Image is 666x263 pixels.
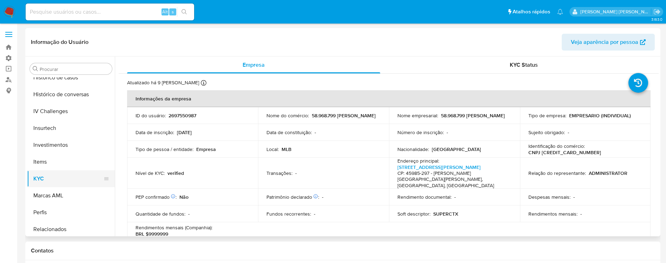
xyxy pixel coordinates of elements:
[397,112,438,119] p: Nome empresarial :
[397,158,439,164] p: Endereço principal :
[136,231,168,237] p: BRL $9999999
[167,170,184,176] p: verified
[243,61,265,69] span: Empresa
[40,66,109,72] input: Procurar
[136,146,193,152] p: Tipo de pessoa / entidade :
[315,129,316,136] p: -
[136,194,177,200] p: PEP confirmado :
[557,9,563,15] a: Notificações
[569,112,631,119] p: EMPRESARIO (INDIVIDUAL)
[169,112,196,119] p: 2697550987
[266,194,319,200] p: Patrimônio declarado :
[266,170,292,176] p: Transações :
[441,112,505,119] p: 58.968.799 [PERSON_NAME]
[188,211,190,217] p: -
[282,146,291,152] p: MLB
[295,170,297,176] p: -
[568,129,569,136] p: -
[573,194,575,200] p: -
[528,170,586,176] p: Relação do representante :
[266,112,309,119] p: Nome do comércio :
[31,247,655,254] h1: Contatos
[27,170,109,187] button: KYC
[454,194,456,200] p: -
[433,211,458,217] p: SUPERCTX
[136,224,212,231] p: Rendimentos mensais (Companhia) :
[397,129,444,136] p: Número de inscrição :
[653,8,661,15] a: Sair
[162,8,168,15] span: Alt
[266,129,312,136] p: Data de constituição :
[136,170,165,176] p: Nível de KYC :
[397,194,451,200] p: Rendimento documental :
[562,34,655,51] button: Veja aparência por pessoa
[314,211,315,217] p: -
[27,204,115,221] button: Perfis
[179,194,189,200] p: Não
[528,143,585,149] p: Identificação do comércio :
[322,194,323,200] p: -
[27,137,115,153] button: Investimentos
[136,129,174,136] p: Data de inscrição :
[513,8,550,15] span: Atalhos rápidos
[27,69,115,86] button: Histórico de casos
[397,164,481,171] a: [STREET_ADDRESS][PERSON_NAME]
[177,129,192,136] p: [DATE]
[31,39,88,46] h1: Informação do Usuário
[528,149,601,156] p: CNPJ [CREDIT_CARD_NUMBER]
[397,146,429,152] p: Nacionalidade :
[177,7,191,17] button: search-icon
[312,112,376,119] p: 58.968.799 [PERSON_NAME]
[27,153,115,170] button: Items
[528,211,578,217] p: Rendimentos mensais :
[397,170,509,189] h4: CP: 45985-297 - [PERSON_NAME][GEOGRAPHIC_DATA][PERSON_NAME], [GEOGRAPHIC_DATA], [GEOGRAPHIC_DATA]
[447,129,448,136] p: -
[589,170,627,176] p: ADMINISTRATOR
[528,129,565,136] p: Sujeito obrigado :
[266,211,311,217] p: Fundos recorrentes :
[127,90,651,107] th: Informações da empresa
[196,146,216,152] p: Empresa
[580,211,582,217] p: -
[172,8,174,15] span: s
[432,146,481,152] p: [GEOGRAPHIC_DATA]
[397,211,430,217] p: Soft descriptor :
[27,187,115,204] button: Marcas AML
[580,8,651,15] p: marcos.borges@mercadopago.com.br
[33,66,38,72] button: Procurar
[528,194,571,200] p: Despesas mensais :
[27,103,115,120] button: IV Challenges
[27,86,115,103] button: Histórico de conversas
[27,221,115,238] button: Relacionados
[136,211,185,217] p: Quantidade de fundos :
[266,146,279,152] p: Local :
[136,112,166,119] p: ID do usuário :
[27,120,115,137] button: Insurtech
[571,34,638,51] span: Veja aparência por pessoa
[528,112,566,119] p: Tipo de empresa :
[26,7,194,17] input: Pesquise usuários ou casos...
[127,79,199,86] p: Atualizado há 9 [PERSON_NAME]
[510,61,538,69] span: KYC Status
